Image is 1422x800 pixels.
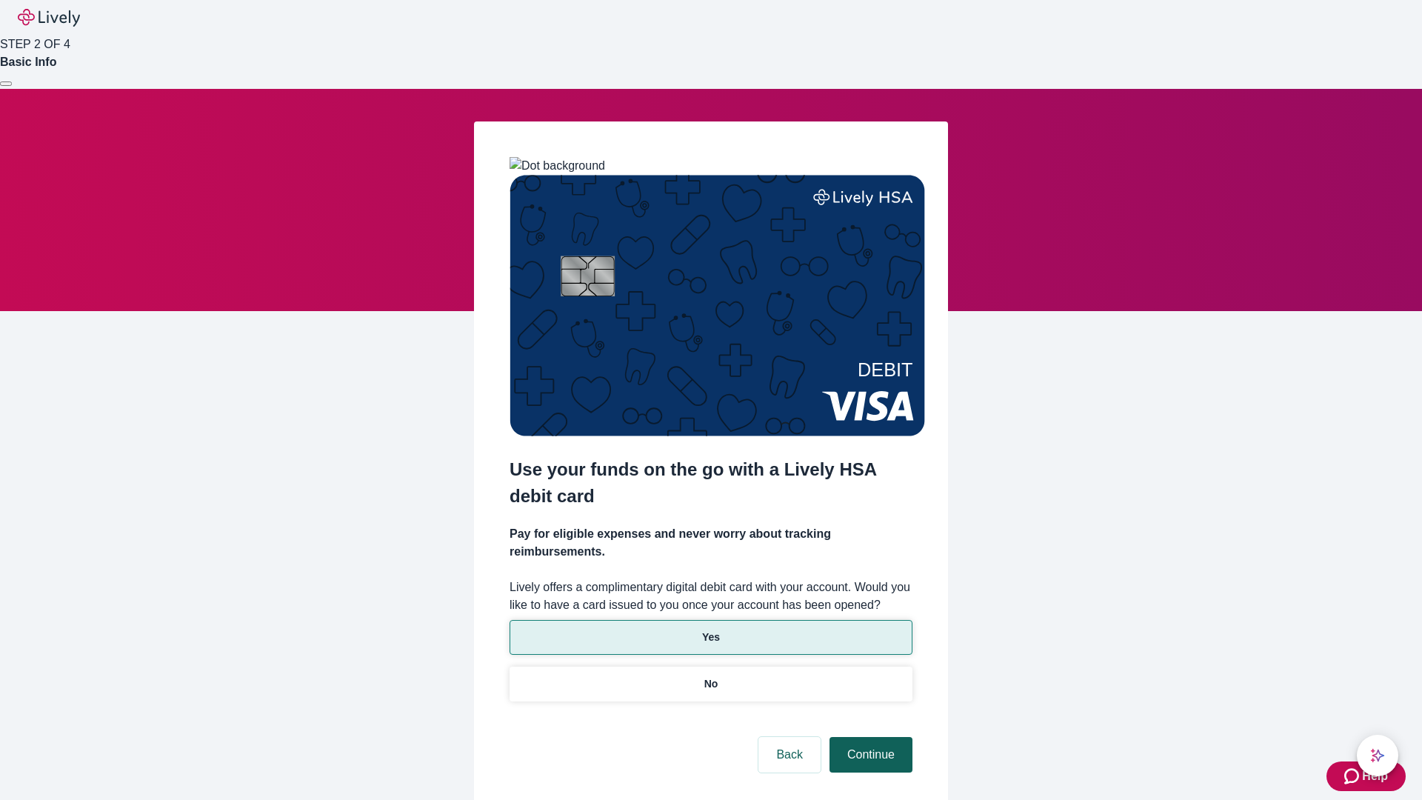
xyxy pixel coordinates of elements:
svg: Lively AI Assistant [1370,748,1385,763]
button: Back [758,737,821,773]
h2: Use your funds on the go with a Lively HSA debit card [510,456,912,510]
button: Yes [510,620,912,655]
button: chat [1357,735,1398,776]
label: Lively offers a complimentary digital debit card with your account. Would you like to have a card... [510,579,912,614]
p: Yes [702,630,720,645]
h4: Pay for eligible expenses and never worry about tracking reimbursements. [510,525,912,561]
svg: Zendesk support icon [1344,767,1362,785]
img: Lively [18,9,80,27]
button: Continue [829,737,912,773]
img: Dot background [510,157,605,175]
span: Help [1362,767,1388,785]
button: Zendesk support iconHelp [1326,761,1406,791]
button: No [510,667,912,701]
img: Debit card [510,175,925,436]
p: No [704,676,718,692]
